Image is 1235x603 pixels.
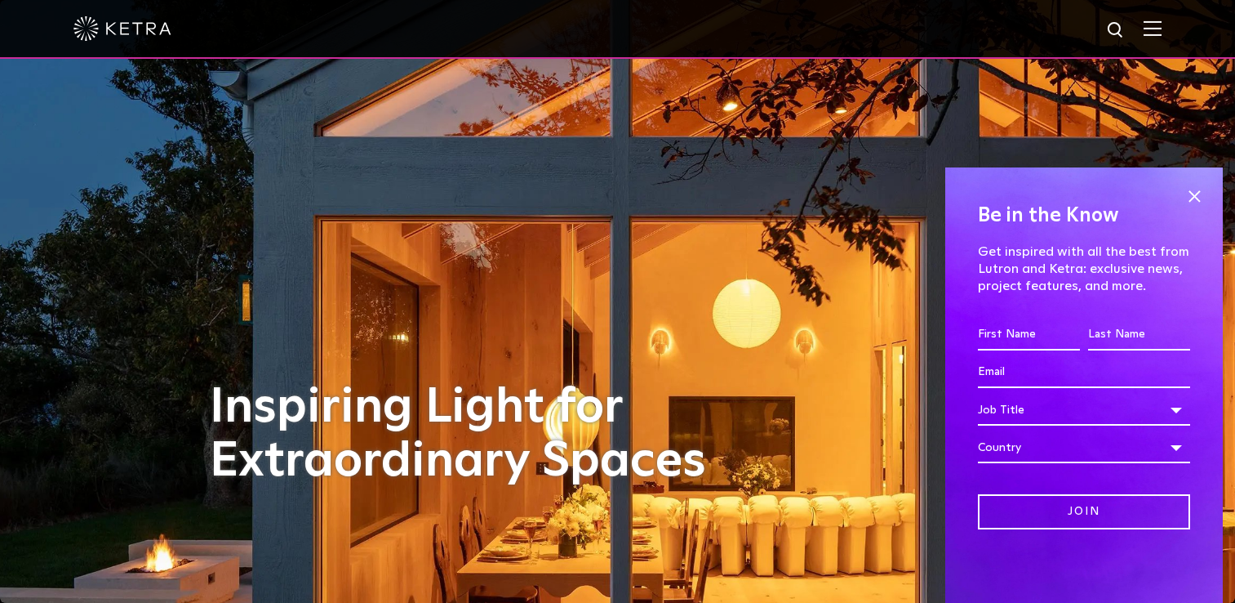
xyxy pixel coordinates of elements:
[978,319,1080,351] input: First Name
[978,357,1190,388] input: Email
[978,243,1190,294] p: Get inspired with all the best from Lutron and Ketra: exclusive news, project features, and more.
[978,494,1190,529] input: Join
[1088,319,1190,351] input: Last Name
[1106,20,1126,41] img: search icon
[978,200,1190,231] h4: Be in the Know
[210,381,740,489] h1: Inspiring Light for Extraordinary Spaces
[73,16,171,41] img: ketra-logo-2019-white
[978,395,1190,426] div: Job Title
[1144,20,1162,36] img: Hamburger%20Nav.svg
[978,432,1190,463] div: Country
